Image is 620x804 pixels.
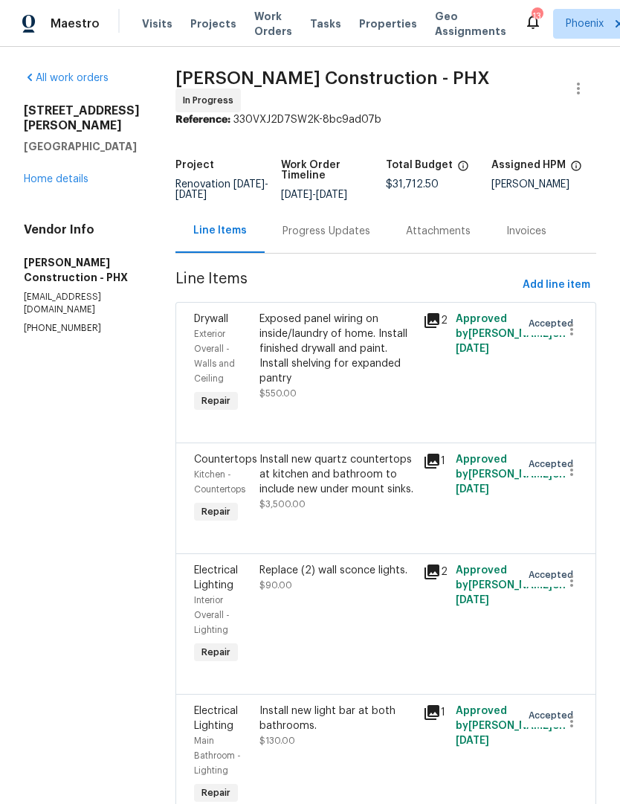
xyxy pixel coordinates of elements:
[24,291,140,316] p: [EMAIL_ADDRESS][DOMAIN_NAME]
[406,224,471,239] div: Attachments
[423,704,447,721] div: 1
[281,190,347,200] span: -
[423,452,447,470] div: 1
[259,581,292,590] span: $90.00
[196,645,236,660] span: Repair
[456,736,489,746] span: [DATE]
[194,565,238,591] span: Electrical Lighting
[456,706,566,746] span: Approved by [PERSON_NAME] on
[506,224,546,239] div: Invoices
[259,736,295,745] span: $130.00
[281,190,312,200] span: [DATE]
[175,160,214,170] h5: Project
[259,452,414,497] div: Install new quartz countertops at kitchen and bathroom to include new under mount sinks.
[190,16,236,31] span: Projects
[24,222,140,237] h4: Vendor Info
[175,179,268,200] span: -
[24,322,140,335] p: [PHONE_NUMBER]
[194,706,238,731] span: Electrical Lighting
[24,103,140,133] h2: [STREET_ADDRESS][PERSON_NAME]
[196,504,236,519] span: Repair
[359,16,417,31] span: Properties
[194,736,241,775] span: Main Bathroom - Lighting
[456,595,489,605] span: [DATE]
[175,112,596,127] div: 330VXJ2D7SW2K-8bc9ad07b
[570,160,582,179] span: The hpm assigned to this work order.
[194,314,228,324] span: Drywall
[194,454,257,465] span: Countertops
[532,9,542,24] div: 13
[456,565,566,605] span: Approved by [PERSON_NAME] on
[282,224,370,239] div: Progress Updates
[523,276,590,295] span: Add line item
[457,160,469,179] span: The total cost of line items that have been proposed by Opendoor. This sum includes line items th...
[259,389,297,398] span: $550.00
[435,9,506,39] span: Geo Assignments
[386,179,439,190] span: $31,712.50
[196,393,236,408] span: Repair
[254,9,292,39] span: Work Orders
[51,16,100,31] span: Maestro
[259,704,414,733] div: Install new light bar at both bathrooms.
[175,190,207,200] span: [DATE]
[259,312,414,386] div: Exposed panel wiring on inside/laundry of home. Install finished drywall and paint. Install shelv...
[196,785,236,800] span: Repair
[456,454,566,495] span: Approved by [PERSON_NAME] on
[456,344,489,354] span: [DATE]
[529,708,579,723] span: Accepted
[142,16,172,31] span: Visits
[233,179,265,190] span: [DATE]
[310,19,341,29] span: Tasks
[175,69,490,87] span: [PERSON_NAME] Construction - PHX
[456,484,489,495] span: [DATE]
[193,223,247,238] div: Line Items
[529,567,579,582] span: Accepted
[259,563,414,578] div: Replace (2) wall sconce lights.
[423,563,447,581] div: 2
[456,314,566,354] span: Approved by [PERSON_NAME] on
[24,139,140,154] h5: [GEOGRAPHIC_DATA]
[529,316,579,331] span: Accepted
[175,115,230,125] b: Reference:
[423,312,447,329] div: 2
[491,179,597,190] div: [PERSON_NAME]
[316,190,347,200] span: [DATE]
[491,160,566,170] h5: Assigned HPM
[24,255,140,285] h5: [PERSON_NAME] Construction - PHX
[194,596,230,634] span: Interior Overall - Lighting
[259,500,306,509] span: $3,500.00
[24,73,109,83] a: All work orders
[517,271,596,299] button: Add line item
[24,174,88,184] a: Home details
[566,16,604,31] span: Phoenix
[175,271,517,299] span: Line Items
[529,457,579,472] span: Accepted
[281,160,387,181] h5: Work Order Timeline
[175,179,268,200] span: Renovation
[183,93,239,108] span: In Progress
[194,470,245,494] span: Kitchen - Countertops
[386,160,453,170] h5: Total Budget
[194,329,235,383] span: Exterior Overall - Walls and Ceiling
